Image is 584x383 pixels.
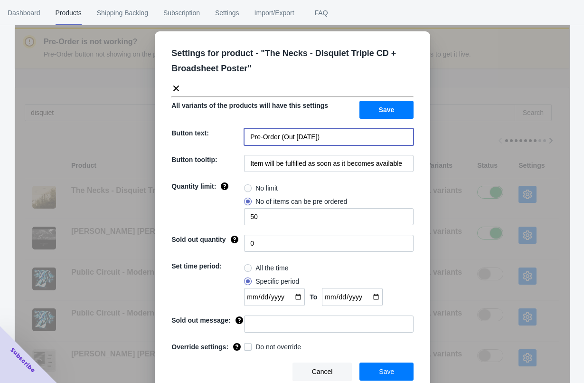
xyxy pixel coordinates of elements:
p: Settings for product - " The Necks - Disquiet Triple CD + Broadsheet Poster " [171,46,421,76]
button: Save [359,101,414,119]
span: Subscription [163,0,200,25]
span: Override settings: [171,343,228,351]
span: All the time [255,263,288,273]
span: Cancel [312,368,333,375]
span: Sold out quantity [171,236,226,243]
span: Dashboard [8,0,40,25]
span: Subscribe [9,346,37,374]
span: Import/Export [254,0,294,25]
span: No of items can be pre ordered [255,197,347,206]
span: Sold out message: [171,316,230,324]
span: Do not override [255,342,301,352]
span: All variants of the products will have this settings [171,102,328,109]
span: Button tooltip: [171,156,217,163]
span: Settings [215,0,239,25]
span: FAQ [310,0,333,25]
span: No limit [255,183,278,193]
span: Products [56,0,82,25]
span: Shipping Backlog [97,0,148,25]
button: Cancel [292,363,352,381]
span: Button text: [171,129,209,137]
span: To [310,293,317,301]
span: Set time period: [171,262,222,270]
span: Save [379,368,394,375]
span: Quantity limit: [171,182,216,190]
span: Save [379,106,395,114]
span: Specific period [255,277,299,286]
button: Save [359,363,414,381]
